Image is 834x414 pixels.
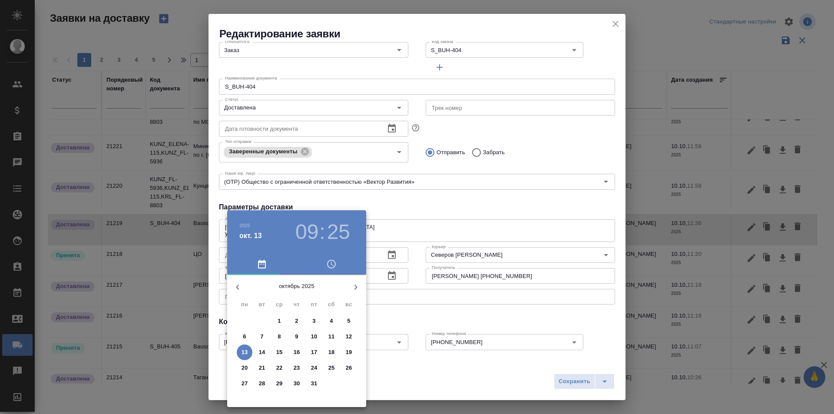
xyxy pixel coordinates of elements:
span: чт [289,300,304,309]
button: 18 [324,344,339,360]
p: 4 [330,317,333,325]
button: 25 [324,360,339,376]
button: 25 [327,220,350,244]
button: 19 [341,344,357,360]
p: 1 [278,317,281,325]
p: 24 [311,364,318,372]
p: 18 [328,348,335,357]
p: октябрь 2025 [248,282,345,291]
button: 2025 [239,223,250,228]
button: 17 [306,344,322,360]
p: 5 [347,317,350,325]
p: 14 [259,348,265,357]
button: 10 [306,329,322,344]
button: 8 [271,329,287,344]
button: 22 [271,360,287,376]
p: 23 [294,364,300,372]
button: 26 [341,360,357,376]
button: 3 [306,313,322,329]
button: 09 [295,220,318,244]
span: пт [306,300,322,309]
p: 30 [294,379,300,388]
button: 27 [237,376,252,391]
button: 28 [254,376,270,391]
p: 20 [242,364,248,372]
p: 27 [242,379,248,388]
p: 11 [328,332,335,341]
p: 21 [259,364,265,372]
p: 19 [346,348,352,357]
p: 10 [311,332,318,341]
span: вт [254,300,270,309]
p: 13 [242,348,248,357]
p: 9 [295,332,298,341]
button: 13 [237,344,252,360]
button: 15 [271,344,287,360]
p: 26 [346,364,352,372]
button: 12 [341,329,357,344]
p: 29 [276,379,283,388]
p: 17 [311,348,318,357]
button: 24 [306,360,322,376]
h3: : [319,220,325,244]
span: пн [237,300,252,309]
button: 11 [324,329,339,344]
button: 7 [254,329,270,344]
p: 16 [294,348,300,357]
button: 1 [271,313,287,329]
button: 16 [289,344,304,360]
button: 31 [306,376,322,391]
p: 12 [346,332,352,341]
button: 20 [237,360,252,376]
p: 2 [295,317,298,325]
span: вс [341,300,357,309]
button: 14 [254,344,270,360]
button: 29 [271,376,287,391]
span: сб [324,300,339,309]
p: 3 [312,317,315,325]
button: 6 [237,329,252,344]
p: 25 [328,364,335,372]
button: окт. 13 [239,231,262,241]
button: 21 [254,360,270,376]
span: ср [271,300,287,309]
p: 22 [276,364,283,372]
p: 8 [278,332,281,341]
p: 7 [260,332,263,341]
p: 6 [243,332,246,341]
p: 31 [311,379,318,388]
button: 5 [341,313,357,329]
button: 30 [289,376,304,391]
button: 9 [289,329,304,344]
button: 23 [289,360,304,376]
button: 2 [289,313,304,329]
p: 15 [276,348,283,357]
p: 28 [259,379,265,388]
button: 4 [324,313,339,329]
